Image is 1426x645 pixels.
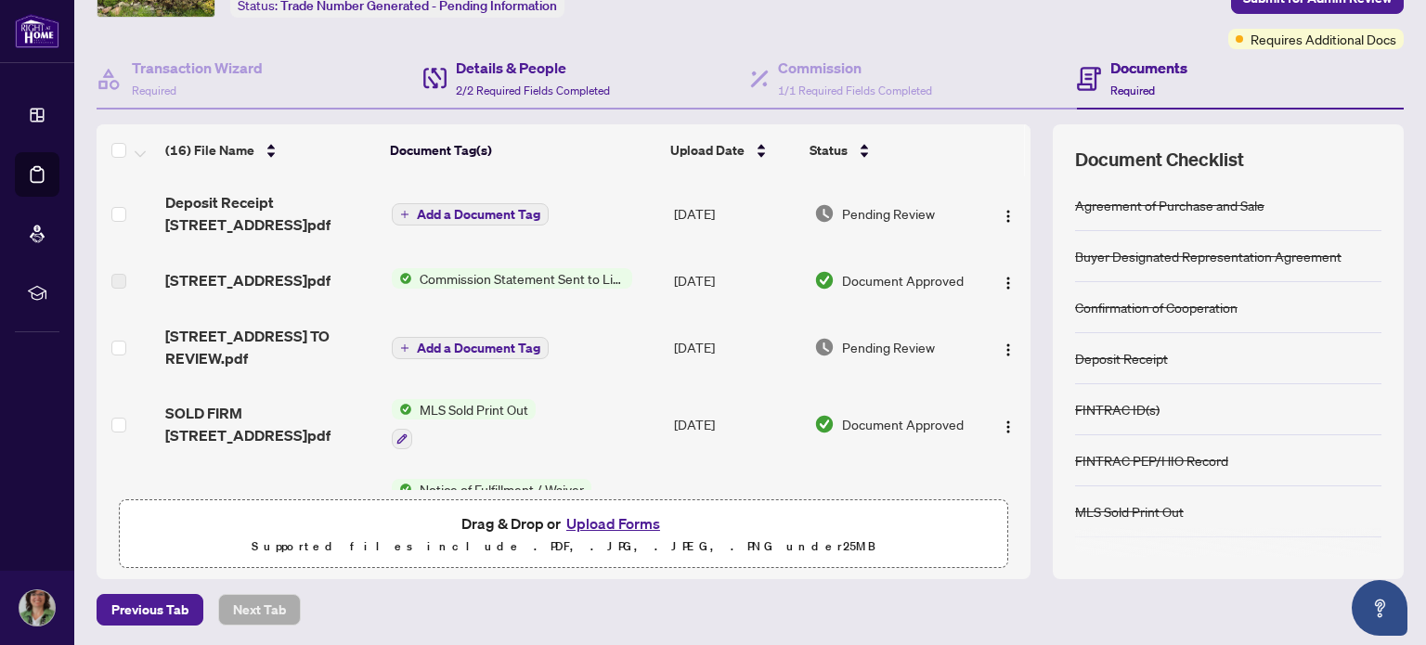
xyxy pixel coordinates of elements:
[165,325,376,369] span: [STREET_ADDRESS] TO REVIEW.pdf
[993,199,1023,228] button: Logo
[392,202,549,226] button: Add a Document Tag
[667,384,807,464] td: [DATE]
[842,203,935,224] span: Pending Review
[667,464,807,544] td: [DATE]
[1075,246,1342,266] div: Buyer Designated Representation Agreement
[131,535,996,558] p: Supported files include .PDF, .JPG, .JPEG, .PNG under 25 MB
[663,124,801,176] th: Upload Date
[111,595,188,625] span: Previous Tab
[1075,399,1160,419] div: FINTRAC ID(s)
[392,336,549,360] button: Add a Document Tag
[1075,297,1238,317] div: Confirmation of Cooperation
[1075,147,1244,173] span: Document Checklist
[814,270,835,290] img: Document Status
[667,310,807,384] td: [DATE]
[392,268,412,289] img: Status Icon
[814,414,835,434] img: Document Status
[382,124,664,176] th: Document Tag(s)
[1075,348,1168,368] div: Deposit Receipt
[1110,84,1155,97] span: Required
[400,210,409,219] span: plus
[1075,450,1228,471] div: FINTRAC PEP/HIO Record
[461,511,666,535] span: Drag & Drop or
[670,140,745,161] span: Upload Date
[165,269,331,291] span: [STREET_ADDRESS]pdf
[993,409,1023,439] button: Logo
[392,479,412,499] img: Status Icon
[456,57,610,79] h4: Details & People
[412,479,591,499] span: Notice of Fulfillment / Waiver
[165,402,376,446] span: SOLD FIRM [STREET_ADDRESS]pdf
[1075,195,1264,215] div: Agreement of Purchase and Sale
[392,399,536,449] button: Status IconMLS Sold Print Out
[412,399,536,419] span: MLS Sold Print Out
[392,268,632,289] button: Status IconCommission Statement Sent to Listing Brokerage
[842,337,935,357] span: Pending Review
[218,594,301,626] button: Next Tab
[392,479,591,529] button: Status IconNotice of Fulfillment / Waiver
[165,140,254,161] span: (16) File Name
[561,511,666,535] button: Upload Forms
[1251,29,1396,49] span: Requires Additional Docs
[456,84,610,97] span: 2/2 Required Fields Completed
[1001,342,1016,357] img: Logo
[120,500,1007,569] span: Drag & Drop orUpload FormsSupported files include .PDF, .JPG, .JPEG, .PNG under25MB
[15,14,59,48] img: logo
[158,124,382,176] th: (16) File Name
[392,337,549,359] button: Add a Document Tag
[392,203,549,226] button: Add a Document Tag
[778,84,932,97] span: 1/1 Required Fields Completed
[417,342,540,355] span: Add a Document Tag
[993,265,1023,295] button: Logo
[132,84,176,97] span: Required
[400,343,409,353] span: plus
[842,270,964,290] span: Document Approved
[392,399,412,419] img: Status Icon
[97,594,203,626] button: Previous Tab
[814,203,835,224] img: Document Status
[165,191,376,236] span: Deposit Receipt [STREET_ADDRESS]pdf
[1001,209,1016,224] img: Logo
[1001,276,1016,290] img: Logo
[1075,501,1184,522] div: MLS Sold Print Out
[810,140,848,161] span: Status
[1352,580,1407,636] button: Open asap
[802,124,976,176] th: Status
[993,332,1023,362] button: Logo
[667,251,807,310] td: [DATE]
[132,57,263,79] h4: Transaction Wizard
[842,414,964,434] span: Document Approved
[778,57,932,79] h4: Commission
[417,208,540,221] span: Add a Document Tag
[814,337,835,357] img: Document Status
[1001,419,1016,434] img: Logo
[667,176,807,251] td: [DATE]
[19,590,55,626] img: Profile Icon
[412,268,632,289] span: Commission Statement Sent to Listing Brokerage
[1110,57,1187,79] h4: Documents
